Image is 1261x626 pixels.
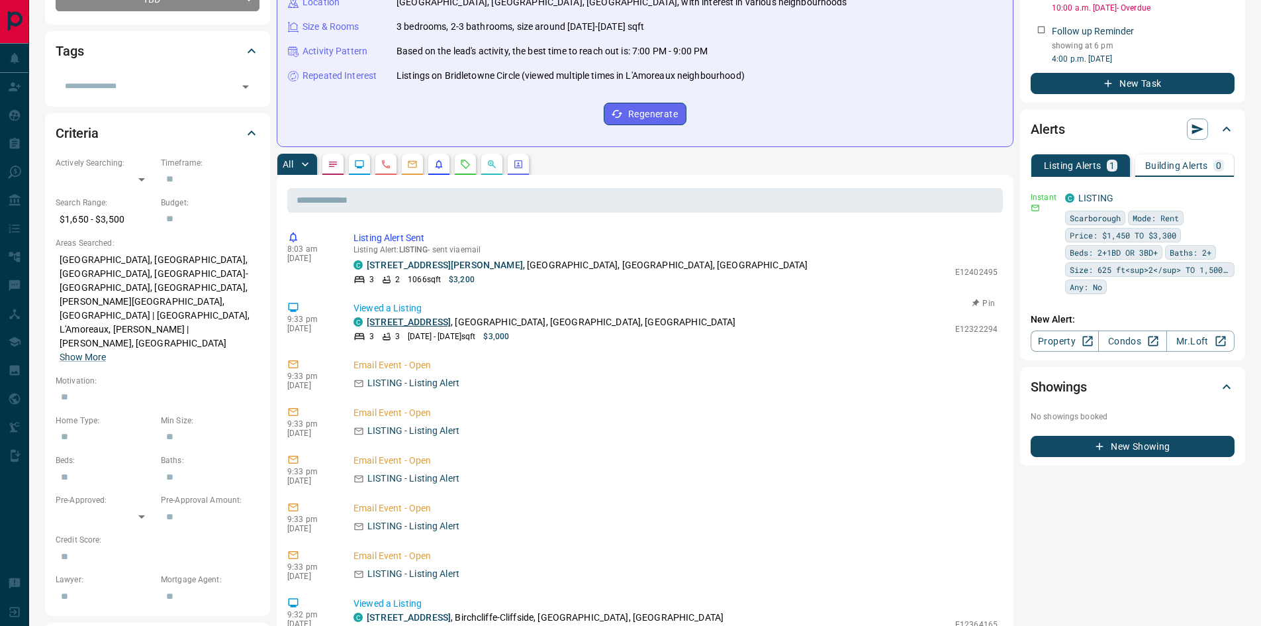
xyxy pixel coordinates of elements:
[1031,371,1235,403] div: Showings
[56,494,154,506] p: Pre-Approved:
[353,231,998,245] p: Listing Alert Sent
[1052,2,1235,14] p: 10:00 a.m. [DATE] - Overdue
[513,159,524,170] svg: Agent Actions
[407,159,418,170] svg: Emails
[367,315,736,329] p: , [GEOGRAPHIC_DATA], [GEOGRAPHIC_DATA], [GEOGRAPHIC_DATA]
[1065,193,1074,203] div: condos.ca
[460,159,471,170] svg: Requests
[303,69,377,83] p: Repeated Interest
[56,237,259,249] p: Areas Searched:
[353,301,998,315] p: Viewed a Listing
[353,613,363,622] div: condos.ca
[161,574,259,586] p: Mortgage Agent:
[161,197,259,209] p: Budget:
[964,297,1003,309] button: Pin
[287,572,334,581] p: [DATE]
[56,534,259,546] p: Credit Score:
[1098,331,1166,352] a: Condos
[1070,211,1121,225] span: Scarborough
[56,574,154,586] p: Lawyer:
[353,501,998,515] p: Email Event - Open
[1044,161,1101,170] p: Listing Alerts
[56,117,259,149] div: Criteria
[1166,331,1235,352] a: Mr.Loft
[1031,73,1235,94] button: New Task
[367,376,459,390] p: LISTING - Listing Alert
[56,157,154,169] p: Actively Searching:
[369,274,374,286] p: 3
[1078,193,1113,203] a: LISTING
[955,266,998,278] p: E12402495
[367,567,459,581] p: LISTING - Listing Alert
[56,249,259,368] p: [GEOGRAPHIC_DATA], [GEOGRAPHIC_DATA], [GEOGRAPHIC_DATA], [GEOGRAPHIC_DATA]-[GEOGRAPHIC_DATA], [GE...
[1109,161,1115,170] p: 1
[1031,119,1065,140] h2: Alerts
[56,35,259,67] div: Tags
[236,78,255,96] button: Open
[381,159,391,170] svg: Calls
[287,610,334,619] p: 9:32 pm
[354,159,365,170] svg: Lead Browsing Activity
[353,245,998,254] p: Listing Alert : - sent via email
[434,159,444,170] svg: Listing Alerts
[287,467,334,476] p: 9:33 pm
[353,406,998,420] p: Email Event - Open
[1031,313,1235,327] p: New Alert:
[353,597,998,611] p: Viewed a Listing
[367,519,459,533] p: LISTING - Listing Alert
[395,274,400,286] p: 2
[1052,53,1235,65] p: 4:00 p.m. [DATE]
[367,472,459,486] p: LISTING - Listing Alert
[1070,229,1176,242] span: Price: $1,450 TO $3,300
[353,358,998,372] p: Email Event - Open
[353,317,363,327] div: condos.ca
[1031,203,1040,213] svg: Email
[395,331,400,342] p: 3
[1031,376,1087,397] h2: Showings
[161,157,259,169] p: Timeframe:
[1170,246,1211,259] span: Baths: 2+
[287,524,334,533] p: [DATE]
[353,549,998,563] p: Email Event - Open
[1216,161,1221,170] p: 0
[328,159,338,170] svg: Notes
[397,20,645,34] p: 3 bedrooms, 2-3 bathrooms, size around [DATE]-[DATE] sqft
[56,209,154,231] p: $1,650 - $3,500
[287,244,334,254] p: 8:03 am
[161,415,259,427] p: Min Size:
[1031,331,1099,352] a: Property
[367,260,523,270] a: [STREET_ADDRESS][PERSON_NAME]
[287,254,334,263] p: [DATE]
[287,562,334,572] p: 9:33 pm
[408,274,441,286] p: 1066 sqft
[1070,263,1230,276] span: Size: 625 ft<sup>2</sup> TO 1,500 ft<sup>2</sup>
[1070,246,1158,259] span: Beds: 2+1BD OR 3BD+
[353,454,998,468] p: Email Event - Open
[287,372,334,381] p: 9:33 pm
[56,197,154,209] p: Search Range:
[397,69,745,83] p: Listings on Bridletowne Circle (viewed multiple times in L'Amoreaux neighbourhood)
[287,515,334,524] p: 9:33 pm
[1031,113,1235,145] div: Alerts
[161,454,259,466] p: Baths:
[287,315,334,324] p: 9:33 pm
[303,44,367,58] p: Activity Pattern
[955,323,998,335] p: E12322294
[369,331,374,342] p: 3
[367,611,724,625] p: , Birchcliffe-Cliffside, [GEOGRAPHIC_DATA], [GEOGRAPHIC_DATA]
[287,476,334,486] p: [DATE]
[56,123,99,144] h2: Criteria
[353,260,363,270] div: condos.ca
[367,317,451,327] a: [STREET_ADDRESS]
[283,160,293,169] p: All
[1070,280,1102,293] span: Any: No
[56,375,259,387] p: Motivation:
[408,331,475,342] p: [DATE] - [DATE] sqft
[56,415,154,427] p: Home Type:
[1031,411,1235,423] p: No showings booked
[604,103,686,125] button: Regenerate
[56,40,83,62] h2: Tags
[449,274,475,286] p: $3,200
[161,494,259,506] p: Pre-Approval Amount:
[1031,436,1235,457] button: New Showing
